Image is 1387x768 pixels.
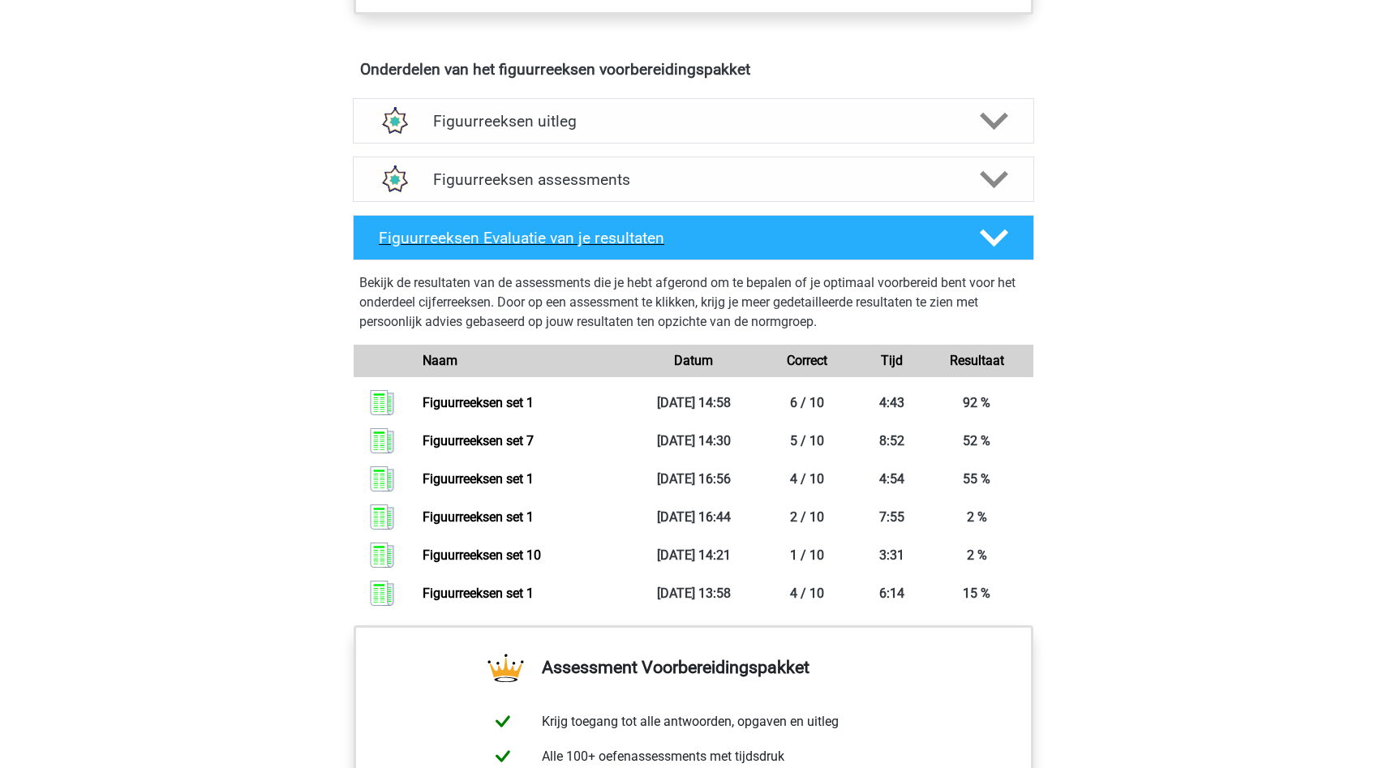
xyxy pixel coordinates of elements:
[410,351,637,371] div: Naam
[637,351,750,371] div: Datum
[359,273,1028,332] p: Bekijk de resultaten van de assessments die je hebt afgerond om te bepalen of je optimaal voorber...
[433,112,954,131] h4: Figuurreeksen uitleg
[750,351,864,371] div: Correct
[346,157,1041,202] a: assessments Figuurreeksen assessments
[423,586,534,601] a: Figuurreeksen set 1
[423,509,534,525] a: Figuurreeksen set 1
[433,170,954,189] h4: Figuurreeksen assessments
[373,101,414,142] img: figuurreeksen uitleg
[423,471,534,487] a: Figuurreeksen set 1
[423,547,541,563] a: Figuurreeksen set 10
[379,229,954,247] h4: Figuurreeksen Evaluatie van je resultaten
[346,98,1041,144] a: uitleg Figuurreeksen uitleg
[864,351,921,371] div: Tijd
[423,395,534,410] a: Figuurreeksen set 1
[920,351,1033,371] div: Resultaat
[346,215,1041,260] a: Figuurreeksen Evaluatie van je resultaten
[360,60,1027,79] h4: Onderdelen van het figuurreeksen voorbereidingspakket
[373,159,414,200] img: figuurreeksen assessments
[423,433,534,448] a: Figuurreeksen set 7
